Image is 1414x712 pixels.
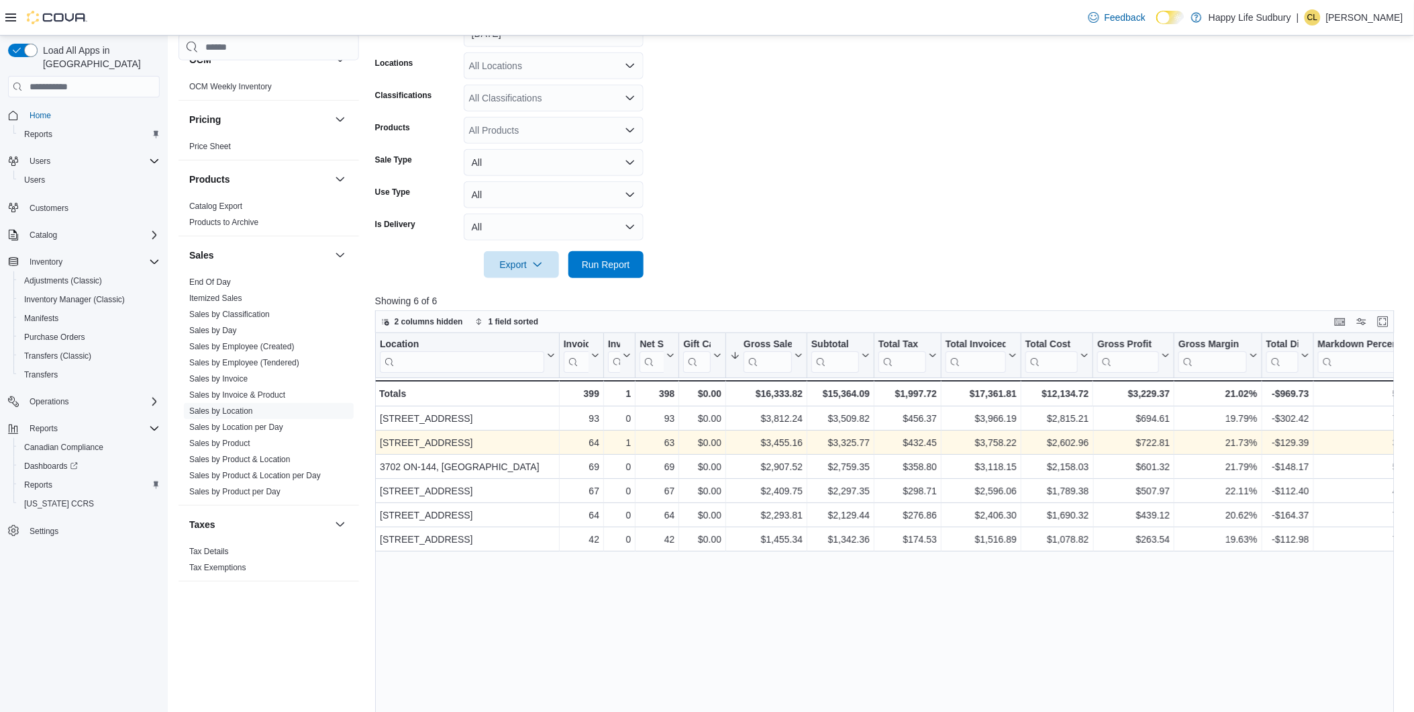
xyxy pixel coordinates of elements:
[189,406,253,416] a: Sales by Location
[24,107,160,124] span: Home
[30,423,58,434] span: Reports
[1297,9,1299,26] p: |
[582,258,630,271] span: Run Report
[13,125,165,144] button: Reports
[179,79,359,100] div: OCM
[19,458,83,474] a: Dashboards
[189,82,272,91] a: OCM Weekly Inventory
[1156,11,1184,25] input: Dark Mode
[1097,435,1170,451] div: $722.81
[189,471,321,480] a: Sales by Product & Location per Day
[189,547,229,556] a: Tax Details
[3,226,165,244] button: Catalog
[464,214,644,240] button: All
[189,113,221,126] h3: Pricing
[189,249,330,262] button: Sales
[332,112,348,128] button: Pricing
[189,358,299,367] a: Sales by Employee (Tendered)
[332,171,348,187] button: Products
[189,439,250,448] a: Sales by Product
[1097,339,1170,373] button: Gross Profit
[189,342,295,351] a: Sales by Employee (Created)
[189,142,231,151] a: Price Sheet
[878,410,937,427] div: $456.37
[1354,314,1370,330] button: Display options
[1083,4,1151,31] a: Feedback
[30,203,68,214] span: Customers
[1178,483,1257,499] div: 22.11%
[189,294,242,303] a: Itemized Sales
[375,294,1405,308] p: Showing 6 of 6
[189,422,283,432] a: Sales by Location per Day
[563,459,599,475] div: 69
[1025,483,1089,499] div: $1,789.38
[189,470,321,481] span: Sales by Product & Location per Day
[189,202,242,211] a: Catalog Export
[375,90,432,101] label: Classifications
[1097,386,1170,402] div: $3,229.37
[189,373,248,384] span: Sales by Invoice
[375,154,412,165] label: Sale Type
[563,339,588,351] div: Invoices Sold
[464,149,644,176] button: All
[189,357,299,368] span: Sales by Employee (Tendered)
[189,326,237,335] a: Sales by Day
[189,341,295,352] span: Sales by Employee (Created)
[946,435,1017,451] div: $3,758.22
[878,507,937,523] div: $276.86
[1025,339,1089,373] button: Total Cost
[484,251,559,278] button: Export
[380,339,544,351] div: Location
[13,457,165,476] a: Dashboards
[13,438,165,457] button: Canadian Compliance
[1097,459,1170,475] div: $601.32
[1097,410,1170,427] div: $694.61
[24,227,62,243] button: Catalog
[878,386,937,402] div: $1,997.72
[1318,339,1409,373] div: Markdown Percent
[640,386,674,402] div: 398
[1178,339,1257,373] button: Gross Margin
[13,271,165,290] button: Adjustments (Classic)
[380,435,555,451] div: [STREET_ADDRESS]
[30,110,51,121] span: Home
[375,58,413,69] label: Locations
[24,153,160,169] span: Users
[179,274,359,505] div: Sales
[19,273,160,289] span: Adjustments (Classic)
[13,476,165,494] button: Reports
[640,339,674,373] button: Net Sold
[811,339,859,351] div: Subtotal
[1266,507,1309,523] div: -$164.37
[563,507,599,523] div: 64
[563,531,599,547] div: 42
[563,483,599,499] div: 67
[608,483,631,499] div: 0
[24,199,160,216] span: Customers
[1266,459,1309,475] div: -$148.17
[640,507,674,523] div: 64
[380,507,555,523] div: [STREET_ADDRESS]
[19,496,160,512] span: Washington CCRS
[189,487,281,496] a: Sales by Product per Day
[946,483,1017,499] div: $2,596.06
[189,374,248,384] a: Sales by Invoice
[946,507,1017,523] div: $2,406.30
[730,459,803,475] div: $2,907.52
[19,292,130,308] a: Inventory Manager (Classic)
[1266,339,1309,373] button: Total Discount
[189,455,291,464] a: Sales by Product & Location
[730,410,803,427] div: $3,812.24
[19,348,97,364] a: Transfers (Classic)
[24,480,52,490] span: Reports
[811,339,859,373] div: Subtotal
[640,339,664,351] div: Net Sold
[24,294,125,305] span: Inventory Manager (Classic)
[332,517,348,533] button: Taxes
[946,459,1017,475] div: $3,118.15
[13,347,165,365] button: Transfers (Classic)
[625,125,636,136] button: Open list of options
[189,486,281,497] span: Sales by Product per Day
